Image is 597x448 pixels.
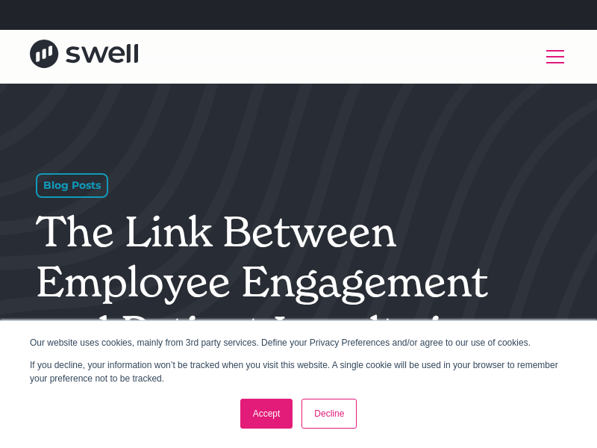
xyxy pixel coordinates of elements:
[30,358,567,385] p: If you decline, your information won’t be tracked when you visit this website. A single cookie wi...
[36,207,530,408] h1: The Link Between Employee Engagement and Patient Loyalty in Healthcare
[240,399,293,429] a: Accept
[537,39,567,75] div: menu
[36,173,108,198] div: Blog Posts
[301,399,357,429] a: Decline
[30,40,138,73] a: home
[30,336,567,349] p: Our website uses cookies, mainly from 3rd party services. Define your Privacy Preferences and/or ...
